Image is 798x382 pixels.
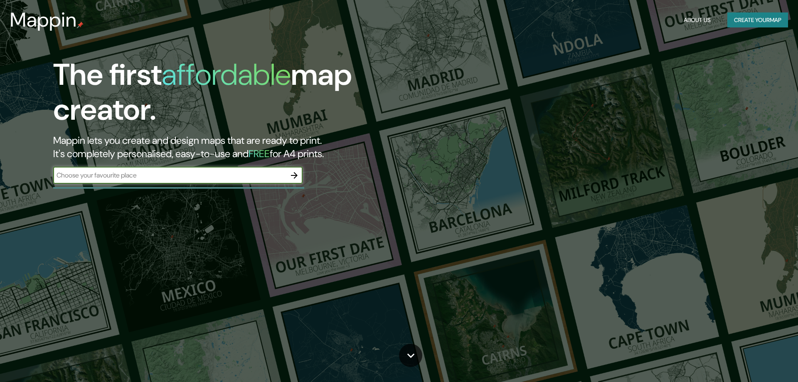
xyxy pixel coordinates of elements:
[53,170,286,180] input: Choose your favourite place
[249,147,270,160] h5: FREE
[680,12,714,28] button: About Us
[162,55,291,94] h1: affordable
[53,134,452,160] h2: Mappin lets you create and design maps that are ready to print. It's completely personalised, eas...
[727,12,788,28] button: Create yourmap
[53,57,452,134] h1: The first map creator.
[77,22,84,28] img: mappin-pin
[10,8,77,32] h3: Mappin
